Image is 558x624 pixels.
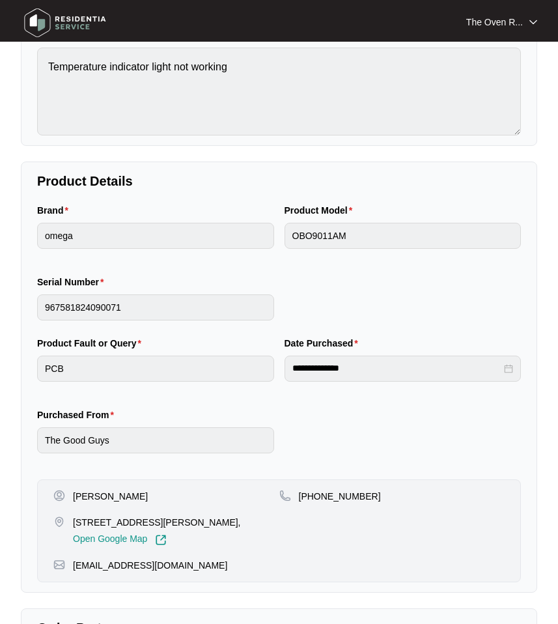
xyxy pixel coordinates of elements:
[73,490,148,503] p: [PERSON_NAME]
[37,223,274,249] input: Brand
[37,204,74,217] label: Brand
[53,490,65,502] img: user-pin
[73,516,241,529] p: [STREET_ADDRESS][PERSON_NAME],
[37,337,146,350] label: Product Fault or Query
[73,559,227,572] p: [EMAIL_ADDRESS][DOMAIN_NAME]
[37,276,109,289] label: Serial Number
[37,172,521,190] p: Product Details
[529,19,537,25] img: dropdown arrow
[155,534,167,546] img: Link-External
[73,534,167,546] a: Open Google Map
[299,490,381,503] p: [PHONE_NUMBER]
[37,356,274,382] input: Product Fault or Query
[20,3,111,42] img: residentia service logo
[279,490,291,502] img: map-pin
[37,294,274,320] input: Serial Number
[466,16,523,29] p: The Oven R...
[285,337,363,350] label: Date Purchased
[53,516,65,528] img: map-pin
[37,408,119,421] label: Purchased From
[37,427,274,453] input: Purchased From
[37,48,521,135] textarea: Temperature indicator light not working
[285,204,358,217] label: Product Model
[53,559,65,571] img: map-pin
[285,223,522,249] input: Product Model
[292,362,502,375] input: Date Purchased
